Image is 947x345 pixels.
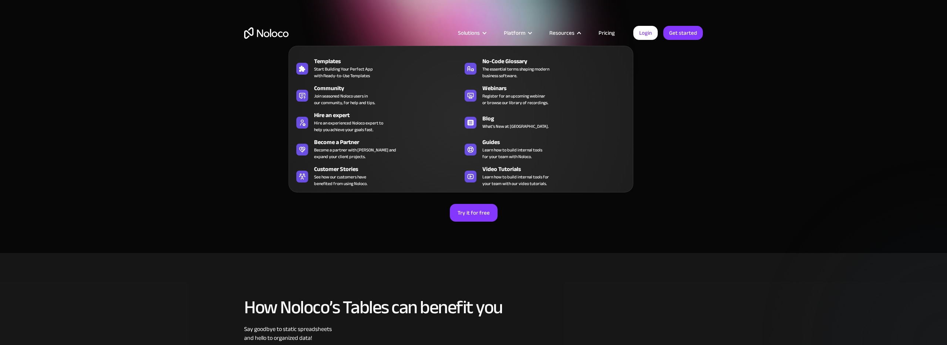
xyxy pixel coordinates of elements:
[314,93,375,106] span: Join seasoned Noloco users in our community, for help and tips.
[482,84,633,93] div: Webinars
[314,111,464,120] div: Hire an expert
[314,120,383,133] div: Hire an experienced Noloco expert to help you achieve your goals fast.
[293,109,461,134] a: Hire an expertHire an experienced Noloco expert tohelp you achieve your goals fast.
[314,138,464,147] div: Become a Partner
[482,165,633,174] div: Video Tutorials
[314,66,373,79] span: Start Building Your Perfect App with Ready-to-Use Templates
[244,112,703,156] h1: Easily Manage Your Data with Noloco Tables
[244,325,703,342] div: Say goodbye to static spreadsheets and hello to organized data!
[314,147,396,160] div: Become a partner with [PERSON_NAME] and expand your client projects.
[482,57,633,66] div: No-Code Glossary
[458,208,490,218] div: Try it for free
[244,27,289,39] a: home
[461,82,629,107] a: WebinarsRegister for an upcoming webinaror browse our library of recordings.
[482,114,633,123] div: Blog
[589,28,624,38] a: Pricing
[314,174,367,187] span: See how our customers have benefited from using Noloco.
[244,297,703,317] h2: How Noloco’s Tables can benefit you
[482,138,633,147] div: Guides
[293,136,461,161] a: Become a PartnerBecome a partner with [PERSON_NAME] andexpand your client projects.
[289,35,633,192] nav: Resources
[482,174,549,187] span: Learn how to build internal tools for your team with our video tutorials.
[482,147,542,160] span: Learn how to build internal tools for your team with Noloco.
[504,28,525,38] div: Platform
[449,28,495,38] div: Solutions
[461,163,629,188] a: Video TutorialsLearn how to build internal tools foryour team with our video tutorials.
[293,163,461,188] a: Customer StoriesSee how our customers havebenefited from using Noloco.
[482,93,548,106] span: Register for an upcoming webinar or browse our library of recordings.
[482,66,549,79] span: The essential terms shaping modern business software.
[633,26,658,40] a: Login
[450,204,498,222] a: Try it for free
[482,123,549,130] span: What's New at [GEOGRAPHIC_DATA].
[549,28,574,38] div: Resources
[314,84,464,93] div: Community
[293,82,461,107] a: CommunityJoin seasoned Noloco users inour community, for help and tips.
[540,28,589,38] div: Resources
[461,55,629,81] a: No-Code GlossaryThe essential terms shaping modernbusiness software.
[461,109,629,134] a: BlogWhat's New at [GEOGRAPHIC_DATA].
[314,165,464,174] div: Customer Stories
[461,136,629,161] a: GuidesLearn how to build internal toolsfor your team with Noloco.
[458,28,480,38] div: Solutions
[663,26,703,40] a: Get started
[495,28,540,38] div: Platform
[293,55,461,81] a: TemplatesStart Building Your Perfect Appwith Ready-to-Use Templates
[314,57,464,66] div: Templates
